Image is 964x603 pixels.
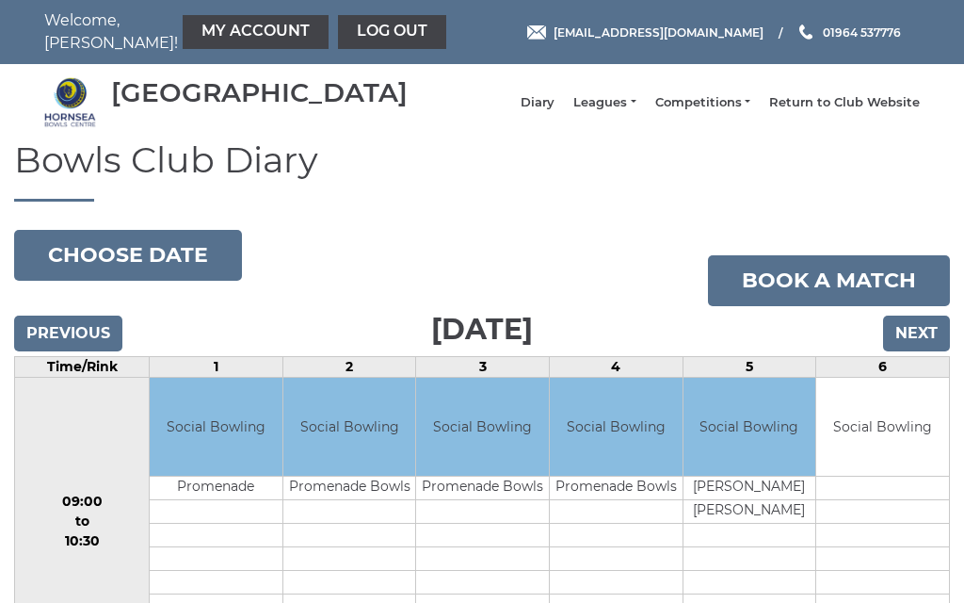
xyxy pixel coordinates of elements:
td: Social Bowling [683,378,816,477]
td: [PERSON_NAME] [683,500,816,524]
img: Hornsea Bowls Centre [44,76,96,128]
a: Email [EMAIL_ADDRESS][DOMAIN_NAME] [527,24,763,41]
td: [PERSON_NAME] [683,477,816,500]
a: Book a match [708,255,950,306]
a: Leagues [573,94,635,111]
a: My Account [183,15,329,49]
span: [EMAIL_ADDRESS][DOMAIN_NAME] [554,24,763,39]
a: Log out [338,15,446,49]
td: 4 [550,356,683,377]
img: Phone us [799,24,812,40]
div: [GEOGRAPHIC_DATA] [111,78,408,107]
td: Social Bowling [283,378,416,477]
td: Social Bowling [150,378,282,477]
img: Email [527,25,546,40]
td: Promenade Bowls [283,477,416,500]
span: 01964 537776 [823,24,901,39]
td: Time/Rink [15,356,150,377]
td: 1 [150,356,283,377]
a: Competitions [655,94,750,111]
td: Promenade [150,477,282,500]
td: Promenade Bowls [416,477,549,500]
td: 3 [416,356,550,377]
td: Social Bowling [550,378,683,477]
button: Choose date [14,230,242,281]
a: Diary [521,94,554,111]
nav: Welcome, [PERSON_NAME]! [44,9,393,55]
h1: Bowls Club Diary [14,140,950,202]
td: 2 [282,356,416,377]
td: Promenade Bowls [550,477,683,500]
td: Social Bowling [416,378,549,477]
input: Previous [14,316,122,351]
a: Phone us 01964 537776 [796,24,901,41]
td: 5 [683,356,816,377]
input: Next [883,316,950,351]
td: Social Bowling [816,378,949,477]
a: Return to Club Website [769,94,920,111]
td: 6 [816,356,950,377]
